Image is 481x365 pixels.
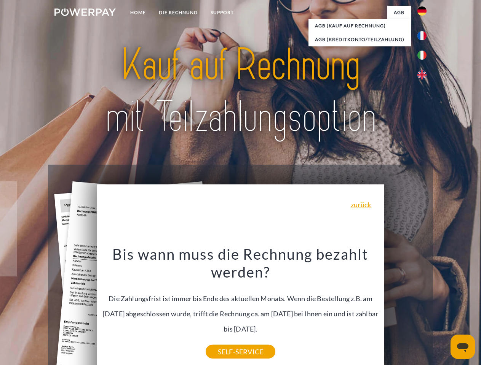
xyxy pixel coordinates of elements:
[124,6,152,19] a: Home
[102,245,380,352] div: Die Zahlungsfrist ist immer bis Ende des aktuellen Monats. Wenn die Bestellung z.B. am [DATE] abg...
[417,6,427,16] img: de
[54,8,116,16] img: logo-powerpay-white.svg
[417,70,427,79] img: en
[451,335,475,359] iframe: Schaltfläche zum Öffnen des Messaging-Fensters
[152,6,204,19] a: DIE RECHNUNG
[308,19,411,33] a: AGB (Kauf auf Rechnung)
[351,201,371,208] a: zurück
[206,345,275,359] a: SELF-SERVICE
[417,31,427,40] img: fr
[204,6,240,19] a: SUPPORT
[308,33,411,46] a: AGB (Kreditkonto/Teilzahlung)
[417,51,427,60] img: it
[102,245,380,281] h3: Bis wann muss die Rechnung bezahlt werden?
[387,6,411,19] a: agb
[73,36,408,146] img: title-powerpay_de.svg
